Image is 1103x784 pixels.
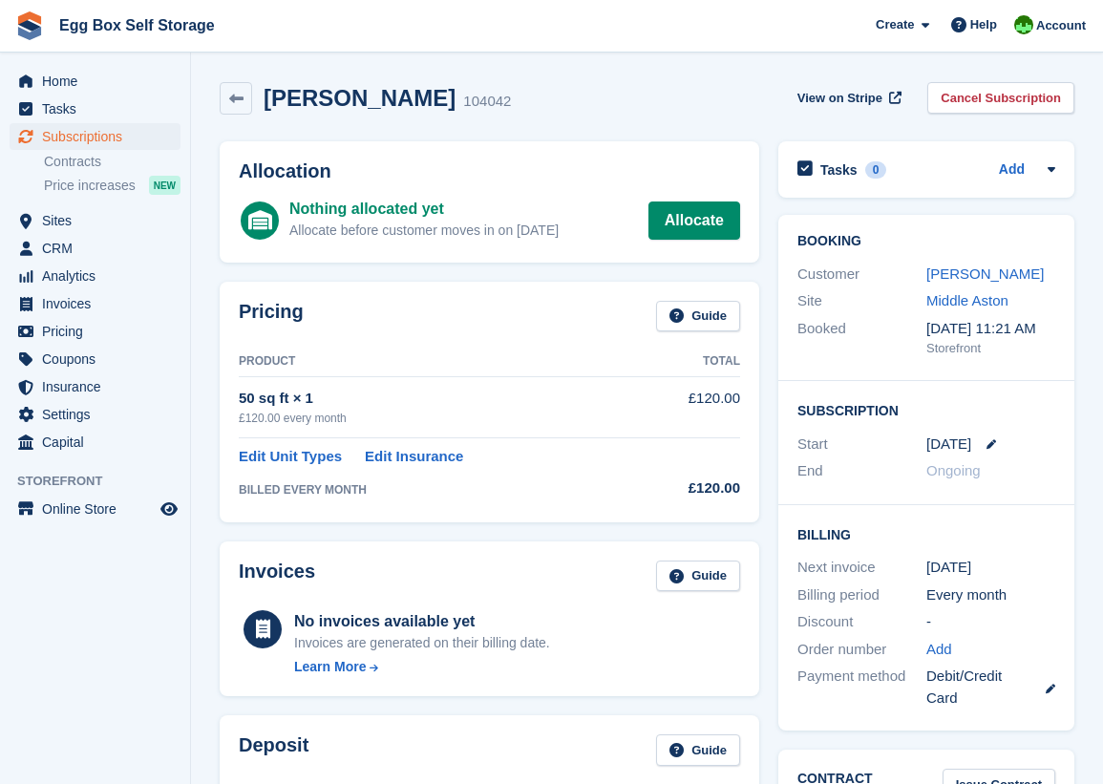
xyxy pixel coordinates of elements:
[42,207,157,234] span: Sites
[648,201,740,240] a: Allocate
[42,401,157,428] span: Settings
[10,401,180,428] a: menu
[797,524,1055,543] h2: Billing
[927,82,1074,114] a: Cancel Subscription
[10,346,180,372] a: menu
[294,657,366,677] div: Learn More
[970,15,997,34] span: Help
[797,639,926,661] div: Order number
[17,472,190,491] span: Storefront
[797,460,926,482] div: End
[463,91,511,113] div: 104042
[656,734,740,766] a: Guide
[797,234,1055,249] h2: Booking
[656,301,740,332] a: Guide
[15,11,44,40] img: stora-icon-8386f47178a22dfd0bd8f6a31ec36ba5ce8667c1dd55bd0f319d3a0aa187defe.svg
[239,410,647,427] div: £120.00 every month
[797,89,882,108] span: View on Stripe
[44,175,180,196] a: Price increases NEW
[42,496,157,522] span: Online Store
[797,557,926,579] div: Next invoice
[10,429,180,456] a: menu
[239,481,647,498] div: BILLED EVERY MONTH
[10,373,180,400] a: menu
[239,446,342,468] a: Edit Unit Types
[797,264,926,286] div: Customer
[10,263,180,289] a: menu
[239,160,740,182] h2: Allocation
[10,207,180,234] a: menu
[239,347,647,377] th: Product
[797,400,1055,419] h2: Subscription
[52,10,223,41] a: Egg Box Self Storage
[797,290,926,312] div: Site
[10,68,180,95] a: menu
[158,498,180,520] a: Preview store
[926,462,981,478] span: Ongoing
[647,377,740,437] td: £120.00
[149,176,180,195] div: NEW
[926,434,971,456] time: 2025-09-01 00:00:00 UTC
[797,584,926,606] div: Billing period
[42,318,157,345] span: Pricing
[926,639,952,661] a: Add
[365,446,463,468] a: Edit Insurance
[42,290,157,317] span: Invoices
[42,95,157,122] span: Tasks
[42,373,157,400] span: Insurance
[10,496,180,522] a: menu
[10,318,180,345] a: menu
[10,95,180,122] a: menu
[876,15,914,34] span: Create
[926,666,1055,709] div: Debit/Credit Card
[865,161,887,179] div: 0
[926,557,1055,579] div: [DATE]
[926,584,1055,606] div: Every month
[10,123,180,150] a: menu
[999,159,1025,181] a: Add
[289,198,559,221] div: Nothing allocated yet
[294,657,550,677] a: Learn More
[42,263,157,289] span: Analytics
[42,68,157,95] span: Home
[647,477,740,499] div: £120.00
[797,666,926,709] div: Payment method
[797,611,926,633] div: Discount
[264,85,456,111] h2: [PERSON_NAME]
[797,318,926,358] div: Booked
[42,123,157,150] span: Subscriptions
[926,292,1008,308] a: Middle Aston
[44,153,180,171] a: Contracts
[656,561,740,592] a: Guide
[926,318,1055,340] div: [DATE] 11:21 AM
[289,221,559,241] div: Allocate before customer moves in on [DATE]
[239,301,304,332] h2: Pricing
[797,434,926,456] div: Start
[926,339,1055,358] div: Storefront
[42,346,157,372] span: Coupons
[926,265,1044,282] a: [PERSON_NAME]
[926,611,1055,633] div: -
[42,235,157,262] span: CRM
[294,633,550,653] div: Invoices are generated on their billing date.
[10,290,180,317] a: menu
[1014,15,1033,34] img: Charles Sandy
[1036,16,1086,35] span: Account
[239,734,308,766] h2: Deposit
[239,561,315,592] h2: Invoices
[10,235,180,262] a: menu
[820,161,858,179] h2: Tasks
[294,610,550,633] div: No invoices available yet
[239,388,647,410] div: 50 sq ft × 1
[647,347,740,377] th: Total
[42,429,157,456] span: Capital
[44,177,136,195] span: Price increases
[790,82,905,114] a: View on Stripe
